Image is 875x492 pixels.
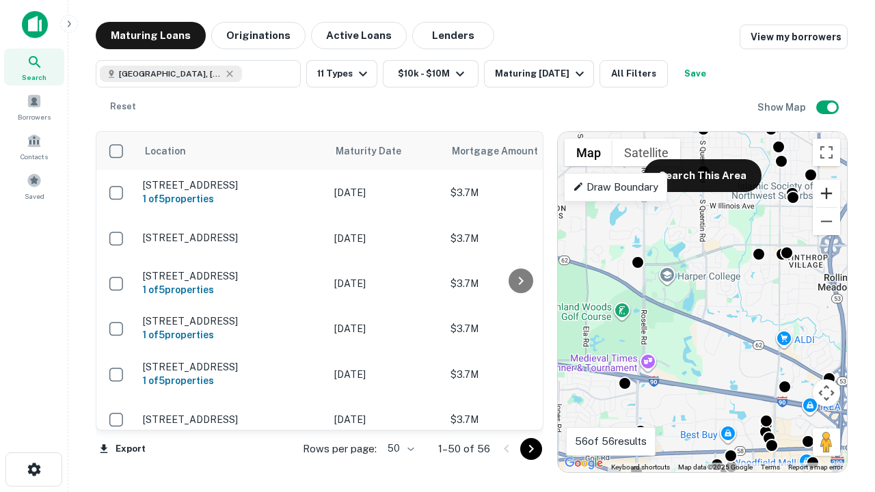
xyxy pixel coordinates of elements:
button: Maturing Loans [96,22,206,49]
h6: 1 of 5 properties [143,191,321,206]
span: [GEOGRAPHIC_DATA], [GEOGRAPHIC_DATA] [119,68,221,80]
h6: 1 of 5 properties [143,373,321,388]
a: View my borrowers [740,25,848,49]
button: Search This Area [644,159,762,192]
p: $3.7M [450,412,587,427]
p: [DATE] [334,185,437,200]
div: 0 0 [558,132,847,472]
a: Saved [4,167,64,204]
h6: Show Map [757,100,808,115]
a: Contacts [4,128,64,165]
p: $3.7M [450,367,587,382]
p: 1–50 of 56 [438,441,490,457]
span: Contacts [21,151,48,162]
div: Maturing [DATE] [495,66,588,82]
button: 11 Types [306,60,377,87]
a: Borrowers [4,88,64,125]
p: Draw Boundary [573,179,658,195]
a: Open this area in Google Maps (opens a new window) [561,454,606,472]
button: Lenders [412,22,494,49]
p: $3.7M [450,231,587,246]
span: Map data ©2025 Google [678,463,753,471]
span: Location [144,143,186,159]
th: Maturity Date [327,132,444,170]
p: [STREET_ADDRESS] [143,315,321,327]
p: [DATE] [334,276,437,291]
button: Go to next page [520,438,542,460]
button: Map camera controls [813,379,840,407]
p: $3.7M [450,321,587,336]
p: $3.7M [450,185,587,200]
button: Save your search to get updates of matches that match your search criteria. [673,60,717,87]
button: Zoom in [813,180,840,207]
button: Keyboard shortcuts [611,463,670,472]
p: [STREET_ADDRESS] [143,232,321,244]
a: Search [4,49,64,85]
button: Toggle fullscreen view [813,139,840,166]
button: Reset [101,93,145,120]
p: [DATE] [334,321,437,336]
img: Google [561,454,606,472]
p: Rows per page: [303,441,377,457]
span: Search [22,72,46,83]
button: Export [96,439,149,459]
th: Location [136,132,327,170]
a: Report a map error [788,463,843,471]
span: Mortgage Amount [452,143,556,159]
a: Terms [761,463,780,471]
button: $10k - $10M [383,60,479,87]
span: Borrowers [18,111,51,122]
p: [DATE] [334,231,437,246]
button: Show satellite imagery [612,139,680,166]
button: Zoom out [813,208,840,235]
div: 50 [382,439,416,459]
p: [STREET_ADDRESS] [143,413,321,426]
p: [STREET_ADDRESS] [143,361,321,373]
button: Originations [211,22,306,49]
p: [STREET_ADDRESS] [143,179,321,191]
p: $3.7M [450,276,587,291]
p: [STREET_ADDRESS] [143,270,321,282]
h6: 1 of 5 properties [143,327,321,342]
button: Maturing [DATE] [484,60,594,87]
p: 56 of 56 results [575,433,647,450]
button: Active Loans [311,22,407,49]
p: [DATE] [334,367,437,382]
button: Show street map [565,139,612,166]
th: Mortgage Amount [444,132,594,170]
iframe: Chat Widget [807,383,875,448]
span: Saved [25,191,44,202]
img: capitalize-icon.png [22,11,48,38]
p: [DATE] [334,412,437,427]
button: All Filters [600,60,668,87]
span: Maturity Date [336,143,419,159]
h6: 1 of 5 properties [143,282,321,297]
